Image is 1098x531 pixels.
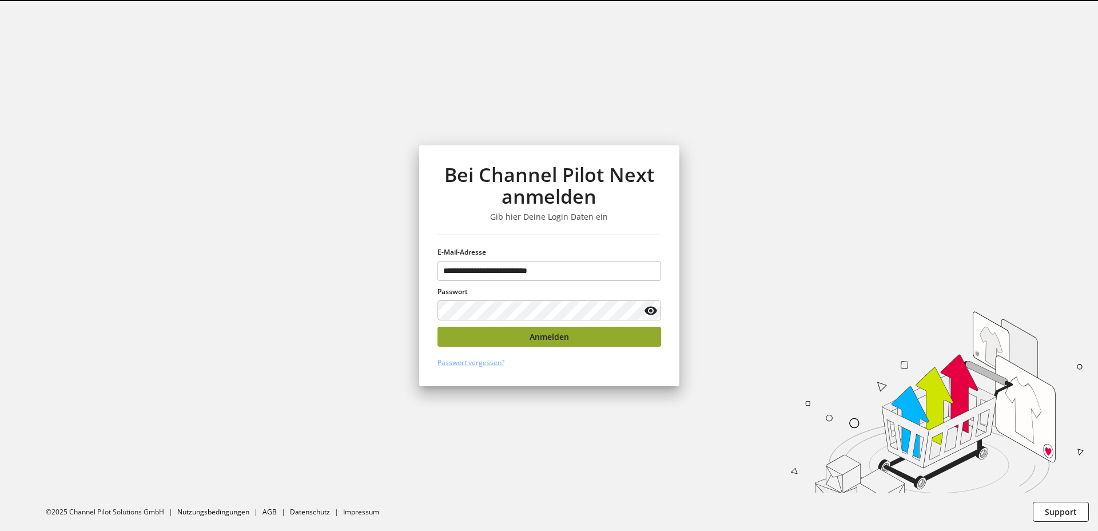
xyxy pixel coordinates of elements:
a: Passwort vergessen? [437,358,504,367]
a: AGB [262,507,277,517]
span: E-Mail-Adresse [437,247,486,257]
span: Passwort [437,287,468,296]
button: Anmelden [437,327,661,347]
a: Impressum [343,507,379,517]
h1: Bei Channel Pilot Next anmelden [437,164,661,208]
a: Datenschutz [290,507,330,517]
span: Anmelden [530,331,569,343]
span: Support [1045,506,1077,518]
li: ©2025 Channel Pilot Solutions GmbH [46,507,177,517]
h3: Gib hier Deine Login Daten ein [437,212,661,222]
button: Support [1033,502,1089,522]
a: Nutzungsbedingungen [177,507,249,517]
